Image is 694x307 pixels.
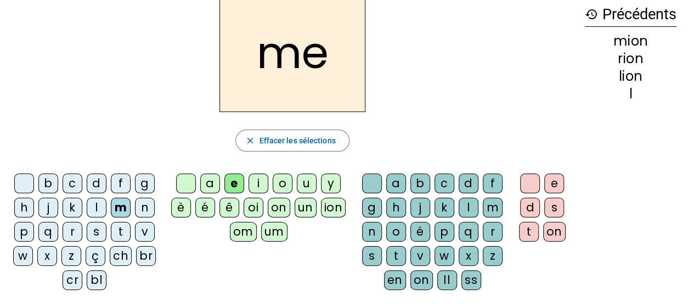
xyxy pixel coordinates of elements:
[585,87,676,101] div: l
[38,174,58,193] div: b
[259,134,335,147] span: Effacer les sélections
[483,174,503,193] div: f
[245,136,255,146] mat-icon: close
[410,222,430,242] div: é
[585,70,676,83] div: lion
[261,222,287,242] div: um
[87,222,106,242] div: s
[135,222,155,242] div: v
[585,8,598,21] mat-icon: history
[14,222,34,242] div: p
[321,198,346,217] div: ion
[459,246,478,266] div: x
[585,2,676,27] h3: Précédents
[384,270,406,290] div: en
[435,198,454,217] div: k
[386,222,406,242] div: o
[459,198,478,217] div: l
[435,246,454,266] div: w
[273,174,292,193] div: o
[195,198,215,217] div: é
[111,222,131,242] div: t
[63,198,82,217] div: k
[219,198,239,217] div: ê
[295,198,317,217] div: un
[544,174,564,193] div: e
[459,174,478,193] div: d
[63,174,82,193] div: c
[321,174,341,193] div: y
[519,222,539,242] div: t
[459,222,478,242] div: q
[585,52,676,65] div: rion
[63,222,82,242] div: r
[230,222,257,242] div: om
[14,198,34,217] div: h
[244,198,263,217] div: oi
[483,222,503,242] div: r
[435,222,454,242] div: p
[585,35,676,48] div: mion
[410,198,430,217] div: j
[268,198,290,217] div: on
[386,174,406,193] div: a
[224,174,244,193] div: e
[543,222,566,242] div: on
[87,198,106,217] div: l
[86,246,105,266] div: ç
[297,174,317,193] div: u
[61,246,81,266] div: z
[410,174,430,193] div: b
[135,174,155,193] div: g
[38,222,58,242] div: q
[110,246,132,266] div: ch
[386,198,406,217] div: h
[544,198,564,217] div: s
[435,174,454,193] div: c
[386,246,406,266] div: t
[520,198,540,217] div: d
[111,198,131,217] div: m
[410,270,433,290] div: on
[171,198,191,217] div: è
[135,198,155,217] div: n
[111,174,131,193] div: f
[136,246,156,266] div: br
[38,198,58,217] div: j
[235,130,349,152] button: Effacer les sélections
[87,270,106,290] div: bl
[87,174,106,193] div: d
[362,198,382,217] div: g
[13,246,33,266] div: w
[200,174,220,193] div: a
[461,270,481,290] div: ss
[362,246,382,266] div: s
[483,198,503,217] div: m
[410,246,430,266] div: v
[362,222,382,242] div: n
[483,246,503,266] div: z
[437,270,457,290] div: ll
[63,270,82,290] div: cr
[37,246,57,266] div: x
[249,174,268,193] div: i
